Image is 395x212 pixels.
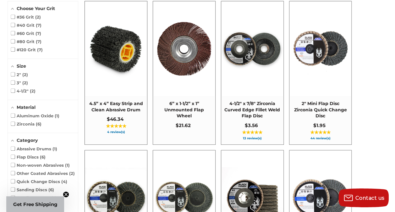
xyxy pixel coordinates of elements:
span: 4 review(s) [88,131,144,134]
span: $21.62 [176,122,191,128]
span: 4.5” x 4” Easy Strip and Clean Abrasive Drum [88,101,144,113]
span: Sanding Drums [11,195,56,200]
span: Flap Discs [11,154,46,159]
span: ★★★★★ [242,130,262,135]
span: 1 [55,113,59,118]
span: 7 [36,31,41,36]
span: #40 Grit [11,23,41,28]
span: 13 review(s) [224,137,280,140]
span: 1 [65,163,70,168]
span: 6 [40,154,46,159]
span: $1.95 [313,122,326,128]
button: Contact us [338,188,389,207]
span: 2" [11,72,28,77]
span: Abrasive Drums [11,146,57,151]
span: 44 review(s) [293,137,348,140]
span: 2 [69,171,75,176]
span: 7 [37,47,43,52]
span: 3" [11,80,28,85]
span: 6” x 1-1/2” x 1” Unmounted Flap Wheel [156,101,212,119]
img: 6" x 1.5" x 1" unmounted flap wheel [153,18,215,80]
button: Close teaser [63,191,69,198]
a: 2" Mini Flap Disc Zirconia Quick Change Disc [289,1,352,144]
span: #60 Grit [11,31,41,36]
span: 1 [52,146,57,151]
span: Sanding Discs [11,187,54,192]
span: Material [17,104,36,110]
span: Contact us [355,195,385,201]
span: 2" Mini Flap Disc Zirconia Quick Change Disc [293,101,348,119]
span: 6 [48,187,54,192]
img: 4.5 inch x 4 inch paint stripping drum [85,18,147,80]
span: #120 Grit [11,47,43,52]
span: Zirconia [11,121,41,126]
span: ★★★★★ [106,124,126,129]
span: 6 [36,121,41,126]
img: Black Hawk Abrasives 4.5 inch curved edge flap disc [222,18,283,80]
span: Quick Change Discs [11,179,67,184]
span: 7 [36,23,41,28]
span: Aluminum Oxide [11,113,59,118]
span: Size [17,63,26,69]
span: 1 [52,195,56,200]
span: $46.34 [107,116,123,122]
span: 2 [35,14,41,20]
a: 4.5” x 4” Easy Strip and Clean Abrasive Drum [85,1,147,144]
span: #36 Grit [11,14,41,20]
span: Category [17,137,38,143]
span: #80 Grit [11,39,41,44]
img: Black Hawk Abrasives 2-inch Zirconia Flap Disc with 60 Grit Zirconia for Smooth Finishing [290,18,351,80]
a: 4-1/2" x 7/8" Zirconia Curved Edge Fillet Weld Flap Disc [221,1,283,144]
span: Non-woven Abrasives [11,163,70,168]
span: Choose Your Grit [17,6,55,11]
span: Other Coated Abrasives [11,171,75,176]
span: 2 [22,72,28,77]
span: 7 [36,39,41,44]
span: 4 [61,179,67,184]
a: 6” x 1-1/2” x 1” Unmounted Flap Wheel [153,1,215,144]
span: Get Free Shipping [13,201,58,207]
span: 4-1/2" x 7/8" Zirconia Curved Edge Fillet Weld Flap Disc [224,101,280,119]
div: Get Free ShippingClose teaser [6,196,64,212]
span: 2 [22,80,28,85]
span: $3.56 [245,122,258,128]
span: 2 [30,88,36,93]
span: ★★★★★ [310,130,331,135]
span: 4-1/2" [11,88,36,93]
